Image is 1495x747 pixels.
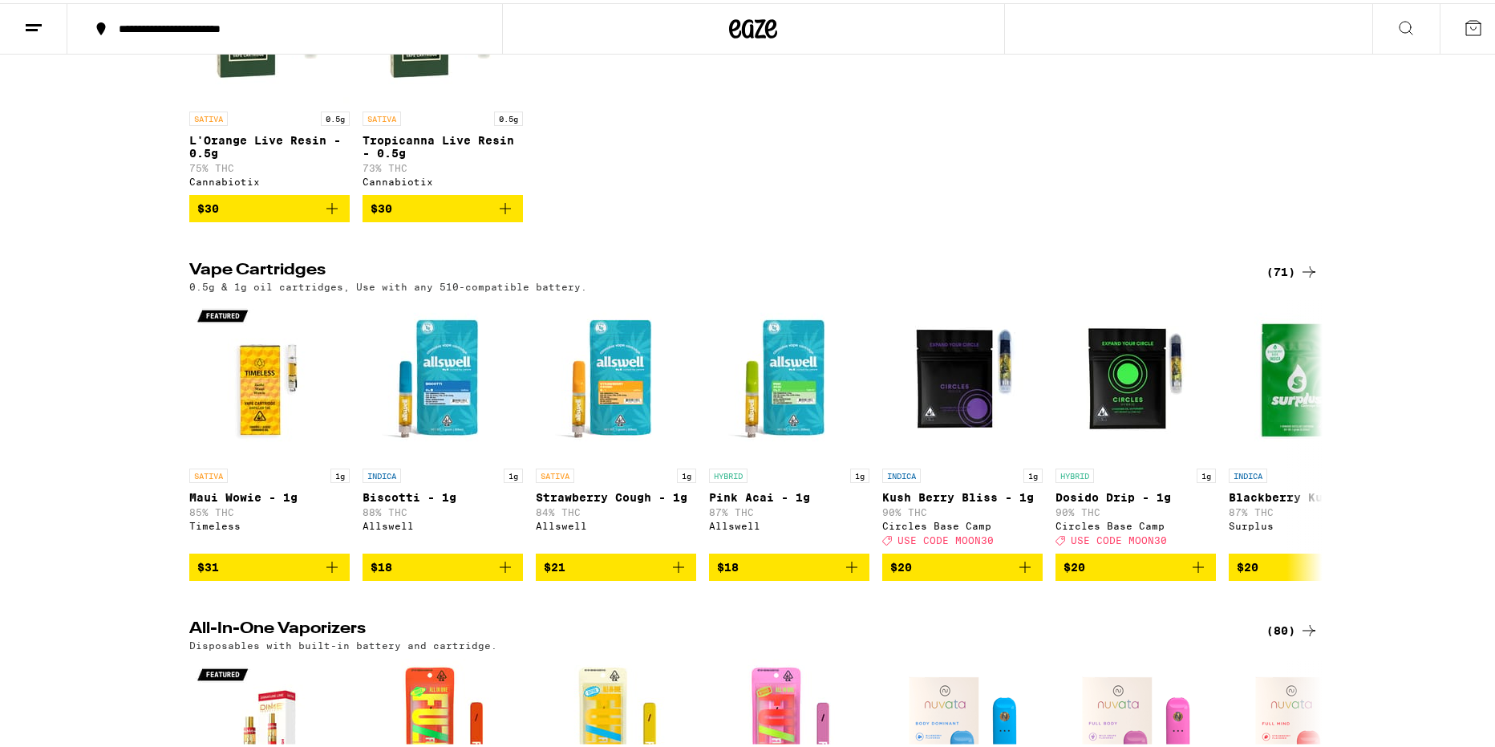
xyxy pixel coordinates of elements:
span: $20 [890,558,912,570]
img: Circles Base Camp - Kush Berry Bliss - 1g [882,297,1043,457]
button: Add to bag [882,550,1043,578]
span: USE CODE MOON30 [897,532,994,542]
img: Circles Base Camp - Dosido Drip - 1g [1055,297,1216,457]
div: Circles Base Camp [1055,518,1216,528]
div: Timeless [189,518,350,528]
a: Open page for Blackberry Kush - 1g from Surplus [1229,297,1389,550]
h2: Vape Cartridges [189,259,1240,278]
span: $18 [371,558,392,570]
p: 75% THC [189,160,350,170]
p: 1g [1197,465,1216,480]
p: 0.5g [321,108,350,123]
img: Surplus - Blackberry Kush - 1g [1229,297,1389,457]
a: (80) [1266,618,1319,637]
p: Pink Acai - 1g [709,488,869,501]
p: L'Orange Live Resin - 0.5g [189,131,350,156]
p: INDICA [882,465,921,480]
p: HYBRID [1055,465,1094,480]
span: Hi. Need any help? [10,11,115,24]
p: 1g [330,465,350,480]
span: $18 [717,558,739,570]
img: Allswell - Biscotti - 1g [363,297,523,457]
p: 87% THC [1229,504,1389,514]
p: 90% THC [1055,504,1216,514]
span: $31 [197,558,219,570]
a: Open page for Pink Acai - 1g from Allswell [709,297,869,550]
h2: All-In-One Vaporizers [189,618,1240,637]
img: Timeless - Maui Wowie - 1g [189,297,350,457]
div: Cannabiotix [189,173,350,184]
button: Add to bag [363,192,523,219]
p: 1g [504,465,523,480]
a: Open page for Dosido Drip - 1g from Circles Base Camp [1055,297,1216,550]
p: 84% THC [536,504,696,514]
p: 73% THC [363,160,523,170]
button: Add to bag [709,550,869,578]
p: Dosido Drip - 1g [1055,488,1216,501]
p: 0.5g & 1g oil cartridges, Use with any 510-compatible battery. [189,278,587,289]
div: Surplus [1229,518,1389,528]
div: Allswell [363,518,523,528]
p: Strawberry Cough - 1g [536,488,696,501]
a: (71) [1266,259,1319,278]
p: SATIVA [189,108,228,123]
p: Biscotti - 1g [363,488,523,501]
span: $21 [544,558,565,570]
div: Allswell [536,518,696,528]
button: Add to bag [363,550,523,578]
p: 1g [1023,465,1043,480]
button: Add to bag [536,550,696,578]
p: SATIVA [536,465,574,480]
span: $30 [197,199,219,212]
div: Cannabiotix [363,173,523,184]
p: INDICA [363,465,401,480]
button: Add to bag [189,192,350,219]
p: Kush Berry Bliss - 1g [882,488,1043,501]
p: 0.5g [494,108,523,123]
span: USE CODE MOON30 [1071,532,1167,542]
p: Blackberry Kush - 1g [1229,488,1389,501]
p: 88% THC [363,504,523,514]
p: HYBRID [709,465,747,480]
button: Add to bag [1055,550,1216,578]
p: Tropicanna Live Resin - 0.5g [363,131,523,156]
span: $30 [371,199,392,212]
a: Open page for Strawberry Cough - 1g from Allswell [536,297,696,550]
p: Disposables with built-in battery and cartridge. [189,637,497,648]
p: 1g [677,465,696,480]
span: $20 [1237,558,1258,570]
button: Add to bag [189,550,350,578]
p: SATIVA [189,465,228,480]
p: INDICA [1229,465,1267,480]
a: Open page for Biscotti - 1g from Allswell [363,297,523,550]
div: Allswell [709,518,869,528]
img: Allswell - Pink Acai - 1g [709,297,869,457]
a: Open page for Maui Wowie - 1g from Timeless [189,297,350,550]
p: 85% THC [189,504,350,514]
div: Circles Base Camp [882,518,1043,528]
button: Add to bag [1229,550,1389,578]
img: Allswell - Strawberry Cough - 1g [536,297,696,457]
p: 87% THC [709,504,869,514]
span: $20 [1064,558,1085,570]
p: SATIVA [363,108,401,123]
p: 90% THC [882,504,1043,514]
p: Maui Wowie - 1g [189,488,350,501]
a: Open page for Kush Berry Bliss - 1g from Circles Base Camp [882,297,1043,550]
p: 1g [850,465,869,480]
